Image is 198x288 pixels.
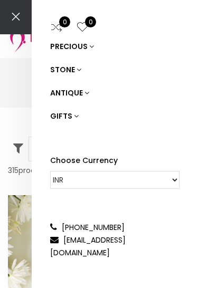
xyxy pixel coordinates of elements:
a: ANTIQUE [50,81,180,104]
span: 0 [85,16,96,27]
a: GIFTS [50,104,180,128]
span: Choose Currency [50,154,118,167]
a: STONE [50,58,180,81]
span: 0 [59,16,70,27]
a: [PHONE_NUMBER] [62,222,125,233]
a: 0 [50,20,63,37]
a: [EMAIL_ADDRESS][DOMAIN_NAME] [50,235,126,258]
a: 0 [76,20,89,37]
a: PRECIOUS [50,35,180,58]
